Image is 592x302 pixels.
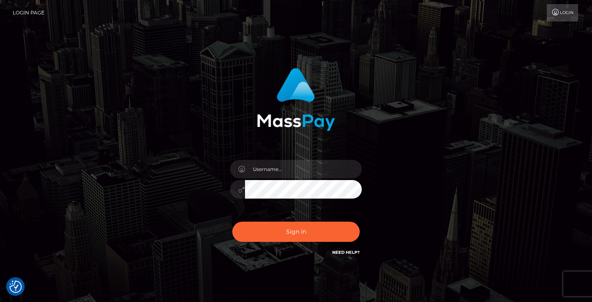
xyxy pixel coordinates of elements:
[13,4,44,21] a: Login Page
[332,250,360,255] a: Need Help?
[9,281,22,293] button: Consent Preferences
[232,222,360,242] button: Sign in
[9,281,22,293] img: Revisit consent button
[257,68,335,131] img: MassPay Login
[245,160,362,178] input: Username...
[547,4,578,21] a: Login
